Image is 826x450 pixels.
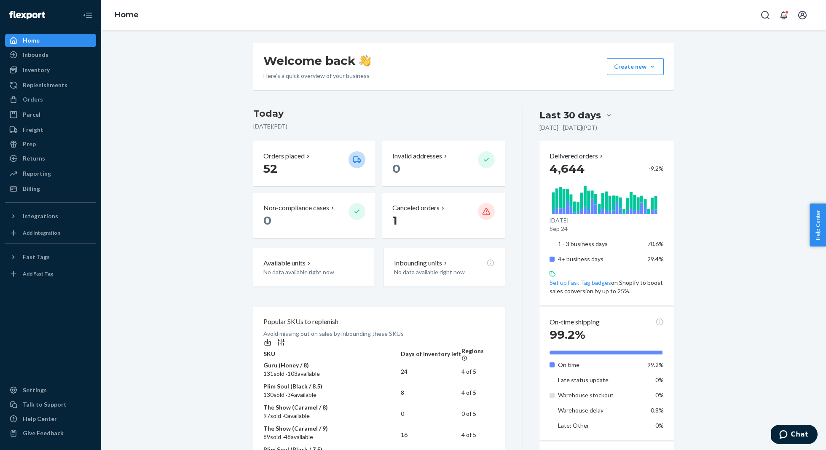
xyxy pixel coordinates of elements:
span: 34 [287,391,294,398]
p: [DATE] - [DATE] ( PDT ) [539,123,597,132]
a: Add Fast Tag [5,267,96,281]
div: Talk to Support [23,400,67,409]
iframe: Opens a widget where you can chat to one of our agents [771,425,818,446]
button: Available unitsNo data available right now [253,248,374,287]
p: Popular SKUs to replenish [263,317,338,327]
div: 8 [401,388,461,397]
span: 103 [287,370,298,377]
p: Warehouse delay [558,406,641,415]
p: Invalid addresses [392,151,442,161]
span: 97 [263,412,270,419]
a: Replenishments [5,78,96,92]
div: Settings [23,386,47,394]
a: Inventory [5,63,96,77]
p: sold · available [263,391,401,399]
p: sold · available [263,370,401,378]
span: 131 [263,370,274,377]
div: 24 [401,367,461,376]
button: Create new [607,58,664,75]
p: [DATE] [550,216,663,225]
a: Orders [5,93,96,106]
th: Days of inventory left [401,347,461,361]
span: 99.2% [550,327,585,342]
p: No data available right now [394,268,494,276]
a: Settings [5,383,96,397]
button: Give Feedback [5,426,96,440]
a: Inbounds [5,48,96,62]
img: Flexport logo [9,11,45,19]
p: Orders placed [263,151,305,161]
span: 0 [263,213,271,228]
p: [DATE] ( PDT ) [253,122,505,131]
div: Help Center [23,415,57,423]
button: Integrations [5,209,96,223]
a: Prep [5,137,96,151]
button: Non-compliance cases 0 [253,193,375,238]
p: sold · available [263,412,401,420]
span: 4,644 [550,161,585,176]
p: Canceled orders [392,203,440,213]
a: Freight [5,123,96,137]
button: Orders placed 52 [253,141,375,186]
a: Billing [5,182,96,196]
div: Parcel [23,110,40,119]
span: 0 [284,412,287,419]
a: Reporting [5,167,96,180]
div: 0 of 5 [461,410,495,418]
img: hand-wave emoji [359,55,371,67]
span: 130 [263,391,274,398]
div: Regions [461,347,495,361]
div: Inventory [23,66,50,74]
span: 70.6% [647,240,664,247]
p: Here’s a quick overview of your business [263,72,371,80]
div: Orders [23,95,43,104]
p: Plim Soul (Black / 8.5) [263,382,401,391]
span: 0.8% [651,407,664,414]
span: 89 [263,433,270,440]
p: Late status update [558,376,641,384]
div: Billing [23,185,40,193]
div: Integrations [23,212,58,220]
a: Parcel [5,108,96,121]
p: 1 - 3 business days [558,240,641,248]
h1: Welcome back [263,53,371,68]
p: On time [558,361,641,369]
div: Prep [23,140,36,148]
ol: breadcrumbs [108,3,145,27]
span: 0 [392,161,400,176]
th: SKU [263,347,401,361]
h3: Today [253,107,505,121]
button: Open notifications [775,7,792,24]
button: Invalid addresses 0 [382,141,504,186]
button: Talk to Support [5,398,96,411]
span: 1 [392,213,397,228]
div: Fast Tags [23,253,50,261]
p: Late: Other [558,421,641,430]
p: No data available right now [263,268,364,276]
div: Last 30 days [539,109,601,122]
button: Open Search Box [757,7,774,24]
a: Home [5,34,96,47]
button: Open account menu [794,7,811,24]
button: Help Center [810,204,826,246]
div: 4 of 5 [461,388,495,397]
p: Delivered orders [550,151,605,161]
div: Give Feedback [23,429,64,437]
p: The Show (Caramel / 8) [263,403,401,412]
div: Freight [23,126,43,134]
p: on Shopify to boost sales conversion by up to 25%. [550,279,664,295]
a: Returns [5,152,96,165]
span: 99.2% [647,361,664,368]
a: Add Integration [5,226,96,240]
p: Guru (Honey / 8) [263,361,401,370]
span: 0% [655,376,664,383]
p: The Show (Caramel / 9) [263,424,401,433]
a: Home [115,10,139,19]
p: 4+ business days [558,255,641,263]
div: -9.2 % [649,164,664,173]
span: 52 [263,161,277,176]
span: 0% [655,391,664,399]
p: Non-compliance cases [263,203,329,213]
